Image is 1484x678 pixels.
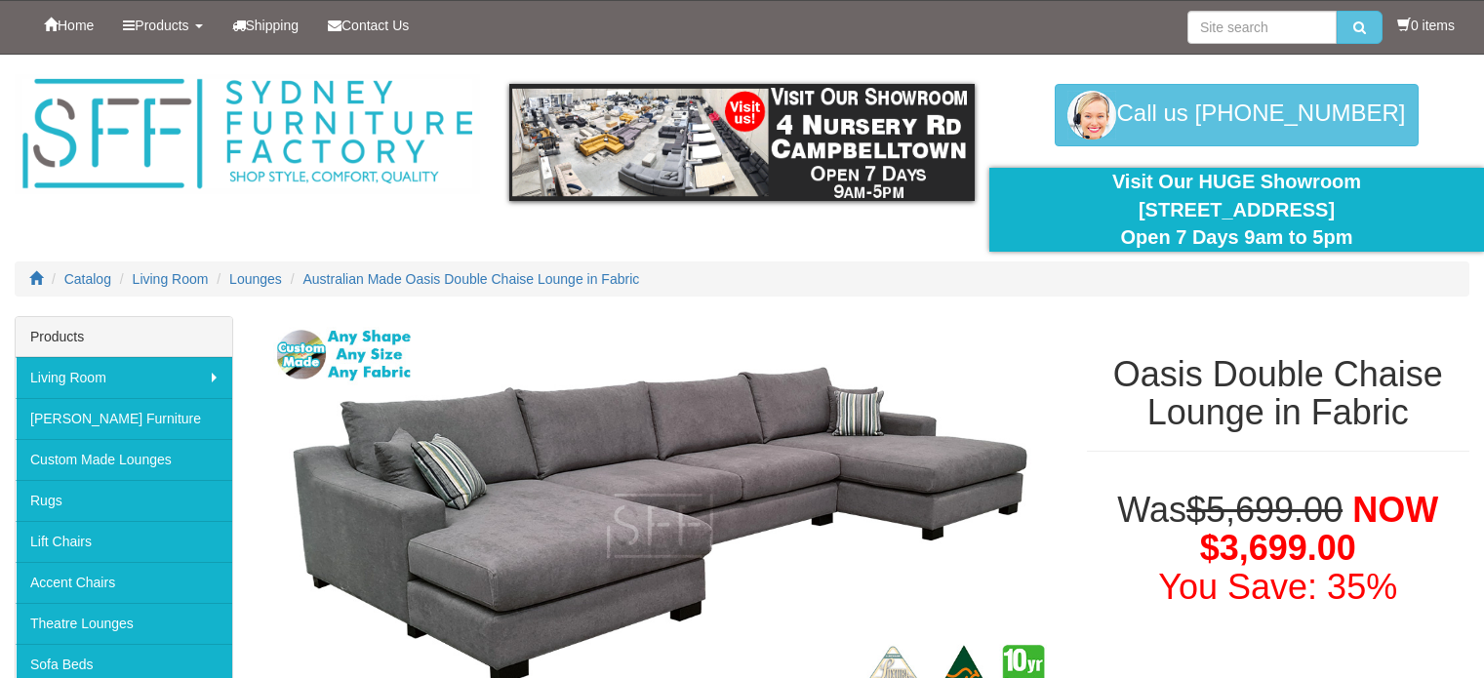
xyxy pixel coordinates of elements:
[1187,11,1337,44] input: Site search
[64,271,111,287] a: Catalog
[133,271,209,287] a: Living Room
[509,84,975,201] img: showroom.gif
[1004,168,1469,252] div: Visit Our HUGE Showroom [STREET_ADDRESS] Open 7 Days 9am to 5pm
[1186,490,1343,530] del: $5,699.00
[16,562,232,603] a: Accent Chairs
[1087,355,1470,432] h1: Oasis Double Chaise Lounge in Fabric
[341,18,409,33] span: Contact Us
[16,480,232,521] a: Rugs
[313,1,423,50] a: Contact Us
[1200,490,1438,569] span: NOW $3,699.00
[16,398,232,439] a: [PERSON_NAME] Furniture
[1158,567,1397,607] font: You Save: 35%
[1397,16,1455,35] li: 0 items
[16,439,232,480] a: Custom Made Lounges
[58,18,94,33] span: Home
[229,271,282,287] a: Lounges
[108,1,217,50] a: Products
[218,1,314,50] a: Shipping
[246,18,300,33] span: Shipping
[303,271,640,287] a: Australian Made Oasis Double Chaise Lounge in Fabric
[16,357,232,398] a: Living Room
[1087,491,1470,607] h1: Was
[135,18,188,33] span: Products
[16,317,232,357] div: Products
[16,521,232,562] a: Lift Chairs
[16,603,232,644] a: Theatre Lounges
[15,74,480,194] img: Sydney Furniture Factory
[29,1,108,50] a: Home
